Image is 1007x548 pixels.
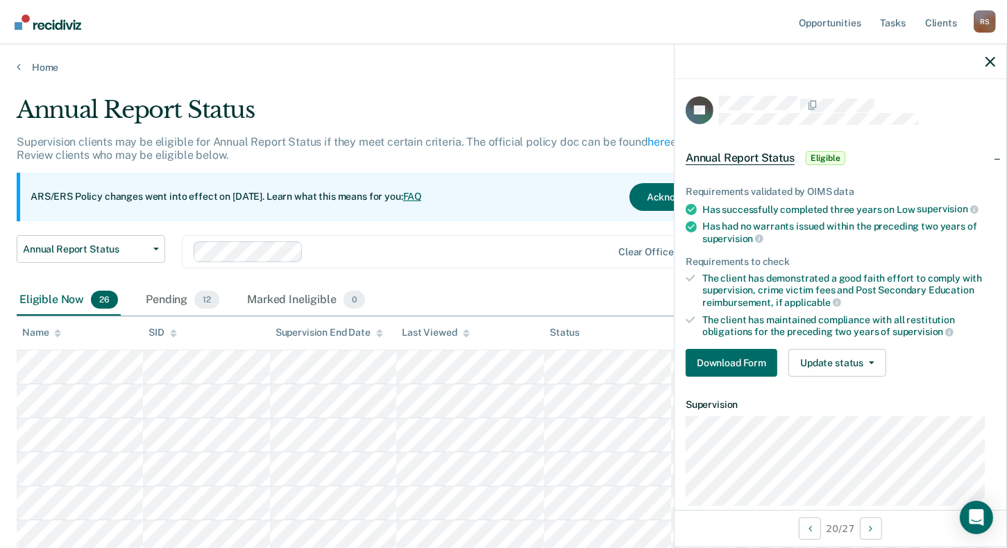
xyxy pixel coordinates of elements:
[974,10,996,33] div: R S
[344,291,365,309] span: 0
[629,183,761,211] button: Acknowledge & Close
[17,61,990,74] a: Home
[402,327,469,339] div: Last Viewed
[91,291,118,309] span: 26
[702,273,995,308] div: The client has demonstrated a good faith effort to comply with supervision, crime victim fees and...
[974,10,996,33] button: Profile dropdown button
[15,15,81,30] img: Recidiviz
[686,349,777,377] button: Download Form
[675,136,1006,180] div: Annual Report StatusEligible
[149,327,177,339] div: SID
[686,399,995,411] dt: Supervision
[686,256,995,268] div: Requirements to check
[675,510,1006,547] div: 20 / 27
[892,326,954,337] span: supervision
[686,186,995,198] div: Requirements validated by OIMS data
[194,291,219,309] span: 12
[799,517,821,540] button: Previous Opportunity
[648,135,670,148] a: here
[686,349,783,377] a: Navigate to form link
[686,151,795,165] span: Annual Report Status
[917,203,979,214] span: supervision
[31,190,422,204] p: ARS/ERS Policy changes went into effect on [DATE]. Learn what this means for you:
[22,327,61,339] div: Name
[618,246,682,258] div: Clear officers
[702,233,763,244] span: supervision
[276,327,383,339] div: Supervision End Date
[17,285,121,316] div: Eligible Now
[550,327,579,339] div: Status
[17,135,755,162] p: Supervision clients may be eligible for Annual Report Status if they meet certain criteria. The o...
[702,314,995,338] div: The client has maintained compliance with all restitution obligations for the preceding two years of
[702,221,995,244] div: Has had no warrants issued within the preceding two years of
[960,501,993,534] div: Open Intercom Messenger
[788,349,886,377] button: Update status
[244,285,368,316] div: Marked Ineligible
[860,517,882,540] button: Next Opportunity
[403,191,423,202] a: FAQ
[143,285,222,316] div: Pending
[23,243,148,255] span: Annual Report Status
[702,203,995,216] div: Has successfully completed three years on Low
[806,151,845,165] span: Eligible
[17,96,772,135] div: Annual Report Status
[785,297,841,308] span: applicable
